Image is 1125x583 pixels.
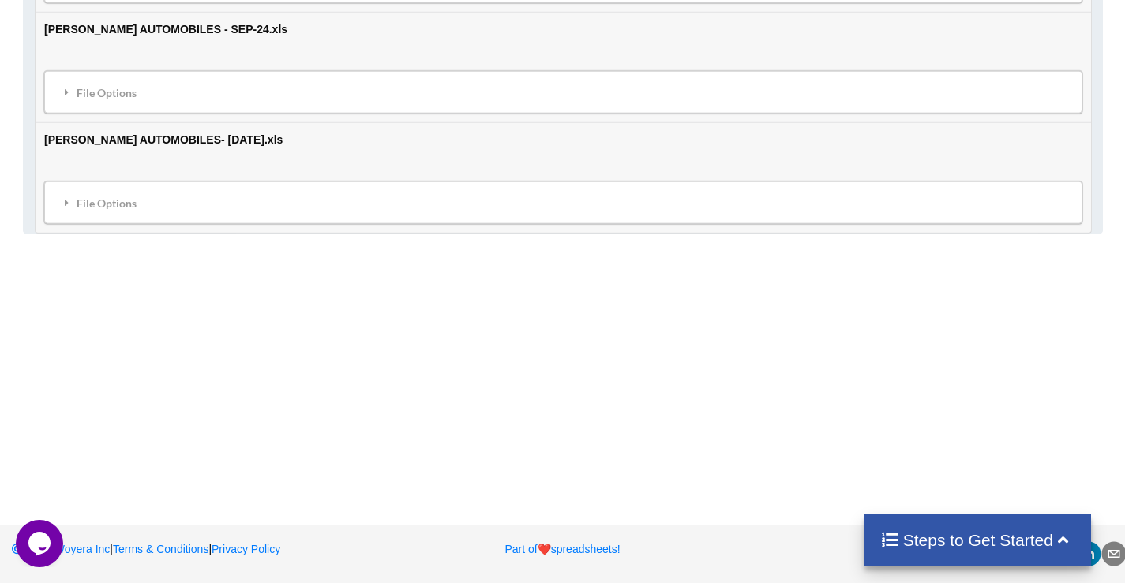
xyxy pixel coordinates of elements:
a: 2025Woyera Inc [11,543,111,555]
span: heart [538,543,551,555]
div: File Options [48,76,1077,109]
td: [PERSON_NAME] AUTOMOBILES - SEP-24.xls [35,12,1090,122]
td: [PERSON_NAME] AUTOMOBILES- [DATE].xls [35,122,1090,233]
h4: Steps to Get Started [880,530,1075,550]
div: File Options [48,186,1077,219]
div: linkedin [1076,541,1101,566]
iframe: chat widget [16,520,66,567]
p: | | [11,541,367,557]
a: Privacy Policy [212,543,280,555]
div: reddit [1051,541,1076,566]
div: facebook [1026,541,1051,566]
div: twitter [1000,541,1026,566]
a: Terms & Conditions [113,543,208,555]
a: Part ofheartspreadsheets! [504,543,620,555]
